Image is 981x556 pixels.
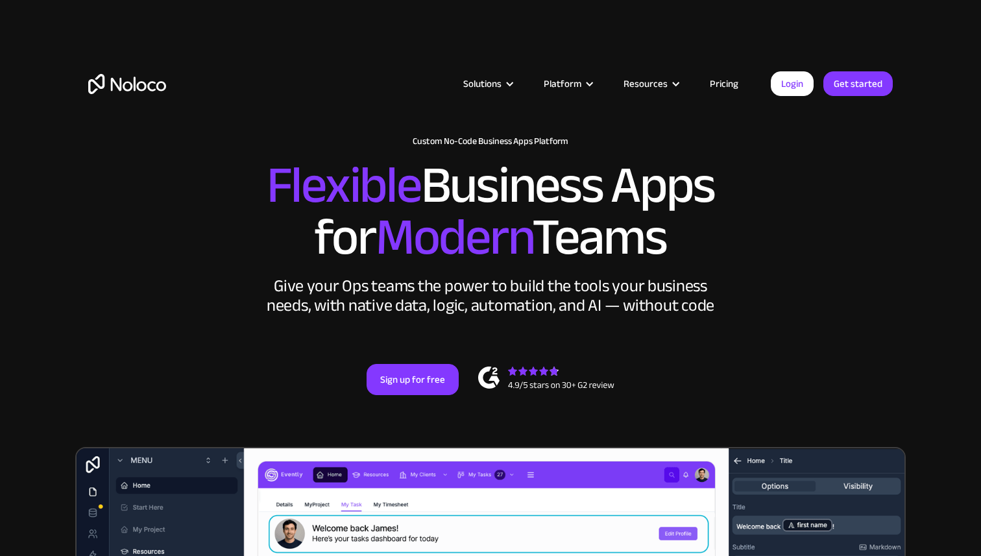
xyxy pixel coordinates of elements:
span: Flexible [267,137,421,234]
a: Pricing [694,75,755,92]
div: Platform [544,75,581,92]
div: Solutions [447,75,527,92]
div: Resources [607,75,694,92]
h2: Business Apps for Teams [88,160,893,263]
a: Sign up for free [367,364,459,395]
div: Solutions [463,75,502,92]
a: Get started [823,71,893,96]
div: Give your Ops teams the power to build the tools your business needs, with native data, logic, au... [263,276,718,315]
span: Modern [376,189,532,285]
div: Platform [527,75,607,92]
a: Login [771,71,814,96]
div: Resources [624,75,668,92]
a: home [88,74,166,94]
